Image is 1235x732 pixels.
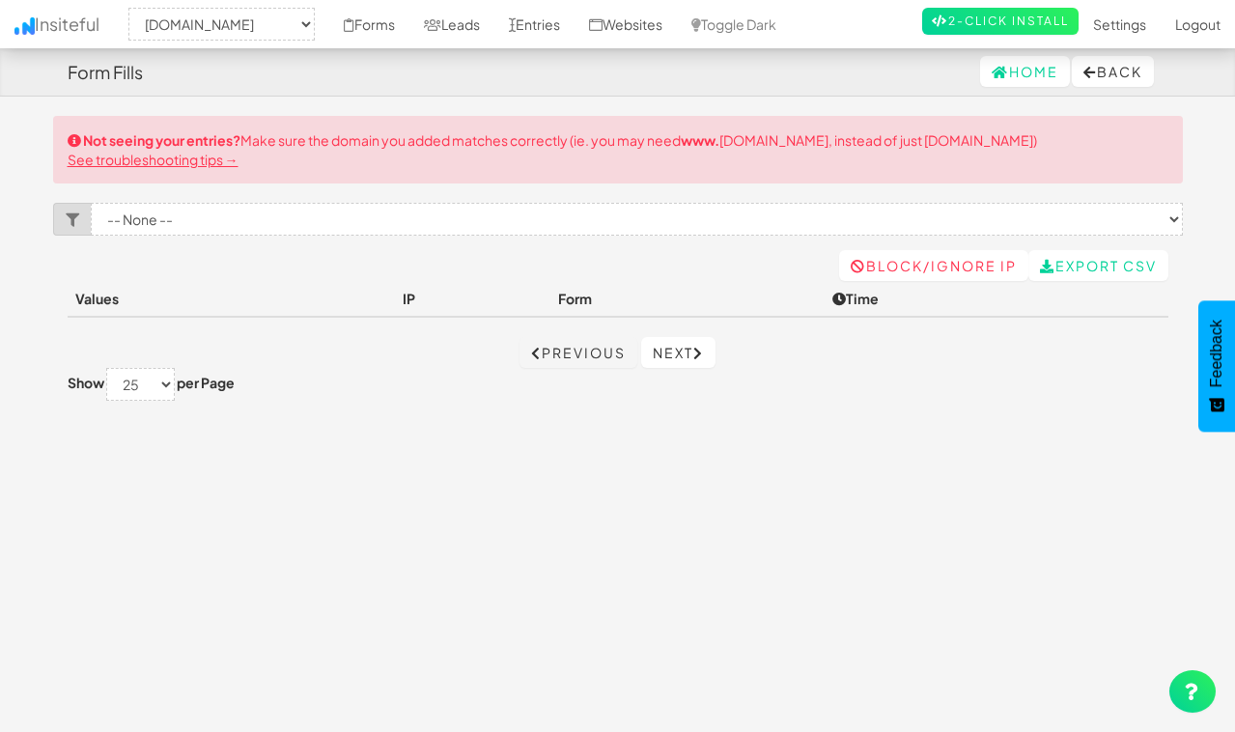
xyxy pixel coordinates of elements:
[825,281,1168,317] th: Time
[68,373,104,392] label: Show
[1072,56,1154,87] button: Back
[922,8,1079,35] a: 2-Click Install
[68,281,395,317] th: Values
[681,131,719,149] strong: www.
[83,131,240,149] strong: Not seeing your entries?
[53,116,1183,183] div: Make sure the domain you added matches correctly (ie. you may need [DOMAIN_NAME], instead of just...
[14,17,35,35] img: icon.png
[641,337,716,368] a: Next
[68,151,239,168] a: See troubleshooting tips →
[1208,320,1225,387] span: Feedback
[177,373,235,392] label: per Page
[1198,300,1235,432] button: Feedback - Show survey
[395,281,550,317] th: IP
[68,63,143,82] h4: Form Fills
[550,281,825,317] th: Form
[519,337,637,368] a: Previous
[839,250,1028,281] a: Block/Ignore IP
[980,56,1070,87] a: Home
[1028,250,1168,281] a: Export CSV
